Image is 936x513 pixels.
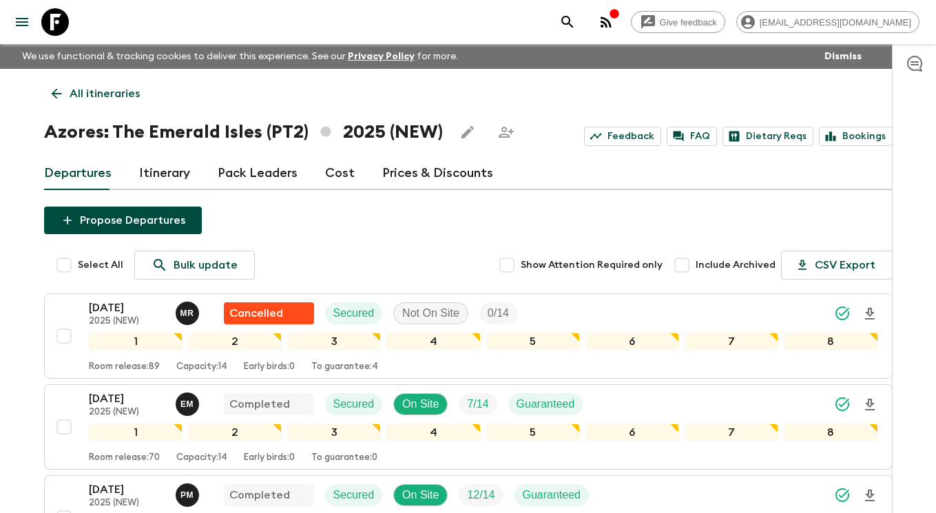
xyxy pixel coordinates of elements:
a: Privacy Policy [348,52,415,61]
a: Cost [325,157,355,190]
p: Room release: 89 [89,362,160,373]
p: Guaranteed [517,396,575,412]
a: All itineraries [44,80,147,107]
p: Early birds: 0 [244,452,295,463]
p: We use functional & tracking cookies to deliver this experience. See our for more. [17,44,464,69]
div: 6 [585,333,679,350]
div: Secured [325,302,383,324]
p: 7 / 14 [467,396,488,412]
a: Departures [44,157,112,190]
div: 7 [685,333,778,350]
p: [DATE] [89,481,165,498]
a: Pack Leaders [218,157,298,190]
p: Capacity: 14 [176,452,227,463]
p: [DATE] [89,300,165,316]
div: 2 [188,423,282,441]
p: Completed [229,487,290,503]
div: 3 [287,423,381,441]
button: menu [8,8,36,36]
div: 1 [89,423,183,441]
span: Eduardo Miranda [176,397,202,408]
div: Secured [325,393,383,415]
svg: Synced Successfully [834,487,851,503]
div: 4 [386,423,480,441]
p: 2025 (NEW) [89,316,165,327]
button: Propose Departures [44,207,202,234]
p: Room release: 70 [89,452,160,463]
a: FAQ [667,127,717,146]
div: On Site [393,393,448,415]
a: Prices & Discounts [382,157,493,190]
div: 3 [287,333,381,350]
div: 6 [585,423,679,441]
svg: Synced Successfully [834,305,851,322]
span: Include Archived [696,258,776,272]
h1: Azores: The Emerald Isles (PT2) 2025 (NEW) [44,118,443,146]
svg: Download Onboarding [862,397,878,413]
div: 5 [486,423,580,441]
div: Secured [325,484,383,506]
p: 2025 (NEW) [89,498,165,509]
div: Trip Fill [479,302,517,324]
p: Secured [333,396,375,412]
p: On Site [402,396,439,412]
button: Dismiss [821,47,865,66]
div: 7 [685,423,778,441]
button: CSV Export [781,251,893,280]
div: On Site [393,484,448,506]
p: Capacity: 14 [176,362,227,373]
a: Give feedback [631,11,725,33]
p: Early birds: 0 [244,362,295,373]
a: Dietary Reqs [722,127,813,146]
div: Flash Pack cancellation [224,302,314,324]
button: MR [176,302,202,325]
span: Give feedback [652,17,725,28]
p: 0 / 14 [488,305,509,322]
p: [DATE] [89,390,165,407]
button: Edit this itinerary [454,118,481,146]
div: 5 [486,333,580,350]
p: Secured [333,305,375,322]
p: 12 / 14 [467,487,495,503]
span: Show Attention Required only [521,258,663,272]
p: M R [180,308,194,319]
p: Bulk update [174,257,238,273]
p: Secured [333,487,375,503]
button: [DATE]2025 (NEW)Mario RangelFlash Pack cancellationSecuredNot On SiteTrip Fill12345678Room releas... [44,293,893,379]
p: Not On Site [402,305,459,322]
p: 2025 (NEW) [89,407,165,418]
div: Not On Site [393,302,468,324]
div: 2 [188,333,282,350]
p: To guarantee: 0 [311,452,377,463]
span: Mario Rangel [176,306,202,317]
p: All itineraries [70,85,140,102]
span: Select All [78,258,123,272]
p: Guaranteed [523,487,581,503]
a: Itinerary [139,157,190,190]
p: To guarantee: 4 [311,362,378,373]
div: 8 [784,423,877,441]
div: 1 [89,333,183,350]
div: [EMAIL_ADDRESS][DOMAIN_NAME] [736,11,919,33]
div: Trip Fill [459,484,503,506]
div: 8 [784,333,877,350]
a: Bookings [819,127,893,146]
p: Completed [229,396,290,412]
svg: Download Onboarding [862,488,878,504]
button: [DATE]2025 (NEW)Eduardo MirandaCompletedSecuredOn SiteTrip FillGuaranteed12345678Room release:70C... [44,384,893,470]
a: Bulk update [134,251,255,280]
p: On Site [402,487,439,503]
svg: Synced Successfully [834,396,851,412]
div: 4 [386,333,480,350]
span: Share this itinerary [492,118,520,146]
span: [EMAIL_ADDRESS][DOMAIN_NAME] [752,17,919,28]
svg: Download Onboarding [862,306,878,322]
a: Feedback [584,127,661,146]
div: Trip Fill [459,393,497,415]
button: search adventures [554,8,581,36]
p: Cancelled [229,305,283,322]
span: Paula Medeiros [176,488,202,499]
